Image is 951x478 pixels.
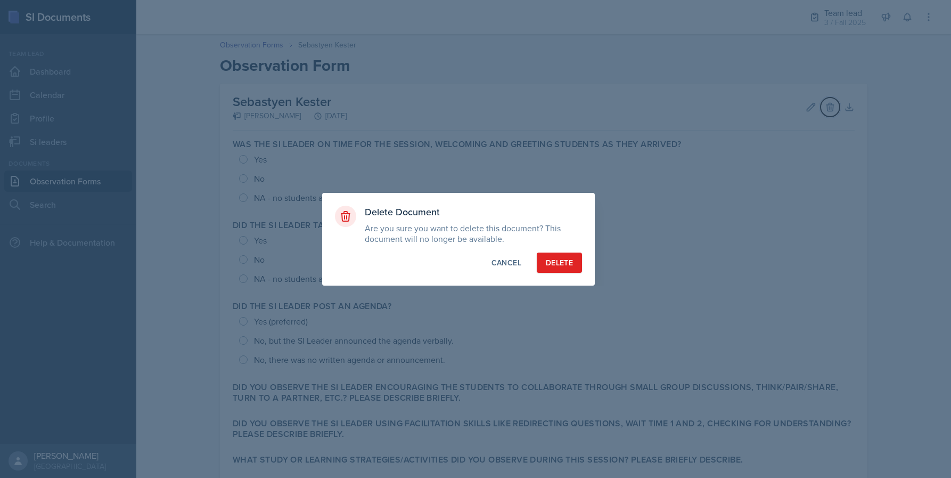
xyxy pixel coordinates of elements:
h3: Delete Document [365,206,582,218]
button: Cancel [482,253,530,273]
p: Are you sure you want to delete this document? This document will no longer be available. [365,223,582,244]
div: Delete [546,257,573,268]
button: Delete [537,253,582,273]
div: Cancel [491,257,521,268]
